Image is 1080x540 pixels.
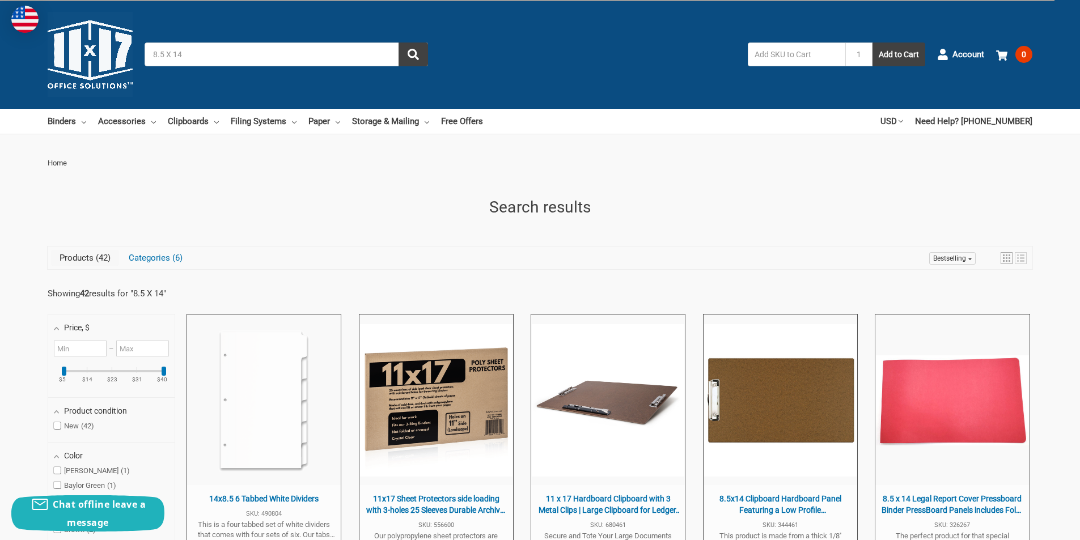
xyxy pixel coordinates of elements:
span: Baylor Green [54,481,116,490]
ins: $14 [75,377,99,382]
a: 8.5 X 14 [133,288,163,299]
span: Bestselling [933,254,966,262]
input: Add SKU to Cart [748,42,845,66]
a: Sort options [929,252,976,265]
a: Clipboards [168,109,219,134]
a: Accessories [98,109,156,134]
a: 0 [996,40,1032,69]
span: 14x8.5 6 Tabbed White Dividers [193,494,335,505]
span: Color [64,451,83,460]
span: – [107,345,116,353]
span: 1 [121,466,130,475]
ins: $23 [100,377,124,382]
b: 42 [80,288,89,299]
a: View list mode [1015,252,1027,264]
a: Filing Systems [231,109,297,134]
span: 11 x 17 Hardboard Clipboard with 3 Metal Clips | Large Clipboard for Ledger, Tabloid, Legal Size ... [537,494,679,516]
span: , $ [82,323,90,332]
a: Need Help? [PHONE_NUMBER] [915,109,1032,134]
span: SKU: 326267 [881,522,1023,528]
img: 14x8.5 6 Tabbed White Dividers [188,324,340,477]
input: Search by keyword, brand or SKU [145,42,428,66]
img: 11x17.com [48,12,133,97]
button: Chat offline leave a message [11,495,164,532]
a: USD [880,109,903,134]
a: View Products Tab [51,250,119,266]
span: 11x17 Sheet Protectors side loading with 3-holes 25 Sleeves Durable Archival safe Crystal Clear [365,494,507,516]
span: [PERSON_NAME] [54,466,130,475]
span: Product condition [64,406,127,415]
span: New [54,422,94,431]
span: SKU: 344461 [709,522,852,528]
a: Paper [308,109,340,134]
span: Price [64,323,90,332]
span: 8.5x14 Clipboard Hardboard Panel Featuring a Low Profile [PERSON_NAME] [709,494,852,516]
img: 8.5 x 14 Legal Report Cover Pressboard Binder PressBoard Panels includes Fold-over Metal Fastener... [876,355,1028,446]
ins: $5 [50,377,74,382]
input: Maximum value [116,341,169,356]
span: 6 [170,253,183,263]
a: Free Offers [441,109,483,134]
span: 42 [94,253,111,263]
span: 0 [1015,46,1032,63]
span: Home [48,159,67,167]
button: Add to Cart [873,42,925,66]
div: Showing results for " " [48,288,184,299]
span: 42 [81,422,94,430]
a: View grid mode [1001,252,1013,264]
h1: Search results [48,195,1032,219]
span: SKU: 556600 [365,522,507,528]
span: This is a four tabbed set of white dividers that comes with four sets of six. Our tabs are made f... [193,520,335,540]
a: Account [937,40,984,69]
img: duty and tax information for United States [11,6,39,33]
ins: $40 [150,377,174,382]
span: 1 [107,481,116,490]
a: Storage & Mailing [352,109,429,134]
span: 8.5 x 14 Legal Report Cover Pressboard Binder PressBoard Panels includes Fold-over Metal Fastener... [881,494,1023,516]
span: SKU: 490804 [193,511,335,517]
ins: $31 [125,377,149,382]
input: Minimum value [54,341,107,356]
img: 8.5x14 Clipboard Hardboard Panel Featuring a Low Profile Clip Brown [704,324,857,477]
a: View Categories Tab [120,250,191,266]
span: Chat offline leave a message [53,498,146,529]
span: Account [952,48,984,61]
span: SKU: 680461 [537,522,679,528]
a: Binders [48,109,86,134]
